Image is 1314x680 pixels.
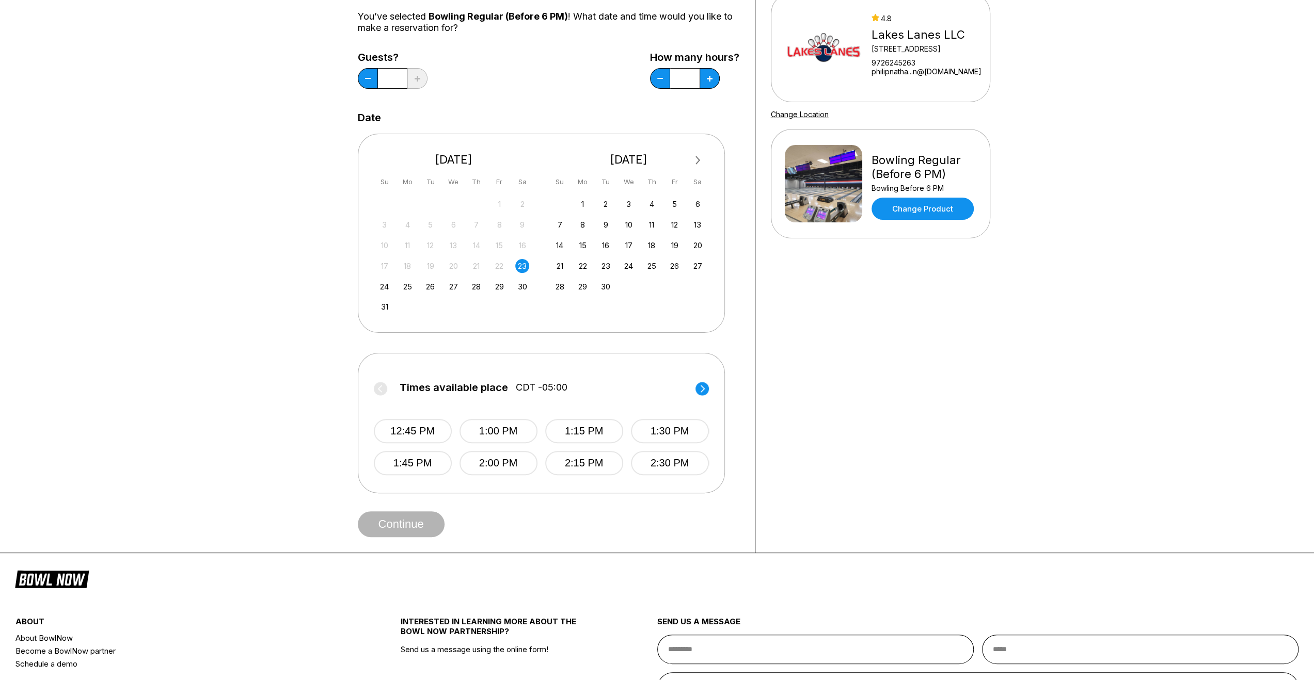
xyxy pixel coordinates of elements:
div: Choose Sunday, September 28th, 2025 [553,280,567,294]
div: Choose Sunday, September 14th, 2025 [553,238,567,252]
span: CDT -05:00 [516,382,567,393]
div: Sa [691,175,705,189]
span: Bowling Regular (Before 6 PM) [429,11,568,22]
div: Choose Monday, September 8th, 2025 [576,218,590,232]
div: Choose Saturday, August 23rd, 2025 [515,259,529,273]
button: 2:30 PM [631,451,709,475]
span: Times available place [400,382,508,393]
a: Schedule a demo [15,657,336,670]
button: 1:30 PM [631,419,709,443]
div: Not available Wednesday, August 20th, 2025 [447,259,461,273]
div: Sa [515,175,529,189]
div: Not available Tuesday, August 19th, 2025 [423,259,437,273]
div: Choose Wednesday, August 27th, 2025 [447,280,461,294]
a: Change Location [771,110,829,119]
div: Choose Saturday, September 27th, 2025 [691,259,705,273]
div: Not available Saturday, August 9th, 2025 [515,218,529,232]
div: Not available Sunday, August 3rd, 2025 [377,218,391,232]
div: Choose Tuesday, August 26th, 2025 [423,280,437,294]
div: Bowling Regular (Before 6 PM) [872,153,976,181]
div: Choose Friday, September 19th, 2025 [668,238,682,252]
div: Th [469,175,483,189]
button: 2:15 PM [545,451,623,475]
div: Not available Monday, August 4th, 2025 [401,218,415,232]
div: Choose Wednesday, September 10th, 2025 [622,218,636,232]
div: Choose Monday, September 1st, 2025 [576,197,590,211]
div: Lakes Lanes LLC [872,28,981,42]
div: Not available Thursday, August 21st, 2025 [469,259,483,273]
div: Su [377,175,391,189]
div: 9726245263 [872,58,981,67]
div: Not available Saturday, August 16th, 2025 [515,238,529,252]
div: send us a message [657,617,1299,635]
div: We [447,175,461,189]
div: Not available Sunday, August 17th, 2025 [377,259,391,273]
div: Tu [599,175,613,189]
div: Not available Tuesday, August 12th, 2025 [423,238,437,252]
div: 4.8 [872,14,981,23]
div: Mo [576,175,590,189]
div: Choose Saturday, August 30th, 2025 [515,280,529,294]
div: about [15,617,336,632]
div: Not available Wednesday, August 13th, 2025 [447,238,461,252]
a: Change Product [872,198,974,220]
div: Bowling Before 6 PM [872,184,976,192]
label: Date [358,112,381,123]
a: About BowlNow [15,632,336,644]
div: Choose Tuesday, September 9th, 2025 [599,218,613,232]
div: Choose Friday, September 26th, 2025 [668,259,682,273]
div: Choose Monday, September 22nd, 2025 [576,259,590,273]
button: 1:15 PM [545,419,623,443]
div: Not available Friday, August 15th, 2025 [493,238,506,252]
img: Lakes Lanes LLC [785,9,862,86]
div: Choose Tuesday, September 16th, 2025 [599,238,613,252]
div: Choose Friday, September 5th, 2025 [668,197,682,211]
div: Choose Tuesday, September 2nd, 2025 [599,197,613,211]
div: You’ve selected ! What date and time would you like to make a reservation for? [358,11,739,34]
img: Bowling Regular (Before 6 PM) [785,145,862,222]
label: How many hours? [650,52,739,63]
div: Not available Saturday, August 2nd, 2025 [515,197,529,211]
div: Choose Saturday, September 6th, 2025 [691,197,705,211]
div: Choose Friday, August 29th, 2025 [493,280,506,294]
div: [DATE] [549,153,709,167]
div: month 2025-09 [551,196,706,294]
div: Not available Monday, August 18th, 2025 [401,259,415,273]
button: 2:00 PM [460,451,537,475]
div: Choose Thursday, September 4th, 2025 [645,197,659,211]
div: Not available Sunday, August 10th, 2025 [377,238,391,252]
div: Not available Monday, August 11th, 2025 [401,238,415,252]
div: Not available Wednesday, August 6th, 2025 [447,218,461,232]
div: INTERESTED IN LEARNING MORE ABOUT THE BOWL NOW PARTNERSHIP? [401,617,593,644]
div: Not available Friday, August 1st, 2025 [493,197,506,211]
div: Choose Saturday, September 20th, 2025 [691,238,705,252]
div: Choose Saturday, September 13th, 2025 [691,218,705,232]
button: 1:45 PM [374,451,452,475]
div: Th [645,175,659,189]
div: Choose Thursday, September 25th, 2025 [645,259,659,273]
div: Choose Sunday, August 31st, 2025 [377,300,391,314]
div: Choose Wednesday, September 24th, 2025 [622,259,636,273]
div: Choose Thursday, September 18th, 2025 [645,238,659,252]
div: Choose Monday, September 15th, 2025 [576,238,590,252]
div: Choose Sunday, September 21st, 2025 [553,259,567,273]
div: Choose Thursday, September 11th, 2025 [645,218,659,232]
div: month 2025-08 [376,196,531,314]
button: 1:00 PM [460,419,537,443]
div: Mo [401,175,415,189]
div: Choose Monday, August 25th, 2025 [401,280,415,294]
a: philipnatha...n@[DOMAIN_NAME] [872,67,981,76]
div: Not available Thursday, August 14th, 2025 [469,238,483,252]
div: Choose Sunday, August 24th, 2025 [377,280,391,294]
div: We [622,175,636,189]
div: Choose Tuesday, September 30th, 2025 [599,280,613,294]
div: Choose Wednesday, September 17th, 2025 [622,238,636,252]
button: 12:45 PM [374,419,452,443]
div: Fr [493,175,506,189]
div: Choose Tuesday, September 23rd, 2025 [599,259,613,273]
div: Not available Thursday, August 7th, 2025 [469,218,483,232]
div: Choose Monday, September 29th, 2025 [576,280,590,294]
div: Choose Wednesday, September 3rd, 2025 [622,197,636,211]
div: Not available Friday, August 8th, 2025 [493,218,506,232]
a: Become a BowlNow partner [15,644,336,657]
